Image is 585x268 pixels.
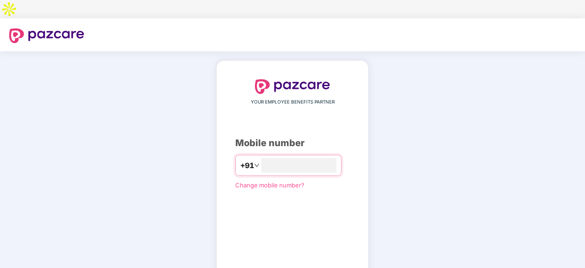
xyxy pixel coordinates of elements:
img: logo [9,28,84,43]
span: +91 [240,160,254,171]
img: logo [255,79,330,94]
a: Change mobile number? [235,181,304,189]
div: Mobile number [235,136,350,150]
span: YOUR EMPLOYEE BENEFITS PARTNER [251,98,335,106]
span: down [254,163,260,168]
